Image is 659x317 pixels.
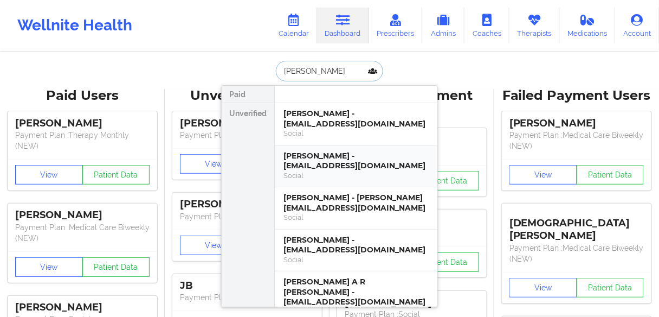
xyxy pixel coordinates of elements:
p: Payment Plan : Therapy Monthly (NEW) [15,130,150,151]
button: Patient Data [577,278,644,297]
button: View [15,165,83,185]
button: Patient Data [412,252,480,272]
div: Failed Payment Users [502,87,651,104]
button: View [509,278,577,297]
div: Social [283,255,429,264]
div: JB [180,280,314,292]
a: Therapists [509,8,560,43]
a: Account [615,8,659,43]
div: Social [283,213,429,222]
div: Paid Users [8,87,157,104]
div: Social [283,129,429,138]
div: [DEMOGRAPHIC_DATA][PERSON_NAME] [509,209,644,242]
p: Payment Plan : Unmatched Plan [180,292,314,303]
p: Payment Plan : Unmatched Plan [180,130,314,141]
div: [PERSON_NAME] [180,198,314,211]
p: Payment Plan : Medical Care Biweekly (NEW) [509,130,644,151]
p: Payment Plan : Unmatched Plan [180,211,314,222]
div: [PERSON_NAME] [15,117,150,130]
div: [PERSON_NAME] - [PERSON_NAME][EMAIL_ADDRESS][DOMAIN_NAME] [283,193,429,213]
a: Dashboard [317,8,369,43]
div: [PERSON_NAME] - [EMAIL_ADDRESS][DOMAIN_NAME] [283,109,429,129]
p: Payment Plan : Medical Care Biweekly (NEW) [509,243,644,264]
a: Calendar [270,8,317,43]
div: [PERSON_NAME] [15,301,150,314]
button: View [180,236,248,255]
button: View [15,257,83,277]
a: Medications [560,8,616,43]
div: [PERSON_NAME] [15,209,150,221]
button: Patient Data [82,257,150,277]
button: View [180,154,248,174]
div: [PERSON_NAME] [180,117,314,130]
p: Payment Plan : Medical Care Biweekly (NEW) [15,222,150,244]
div: [PERSON_NAME] - [EMAIL_ADDRESS][DOMAIN_NAME] [283,235,429,255]
button: Patient Data [412,171,480,191]
a: Admins [422,8,464,43]
button: Patient Data [577,165,644,185]
div: Unverified Users [172,87,322,104]
div: [PERSON_NAME] [509,117,644,130]
div: [PERSON_NAME] A R [PERSON_NAME] - [EMAIL_ADDRESS][DOMAIN_NAME] [283,277,429,307]
a: Prescribers [369,8,423,43]
button: View [509,165,577,185]
div: Social [283,171,429,180]
div: [PERSON_NAME] - [EMAIL_ADDRESS][DOMAIN_NAME] [283,151,429,171]
a: Coaches [464,8,509,43]
div: Paid [222,86,274,103]
button: Patient Data [82,165,150,185]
